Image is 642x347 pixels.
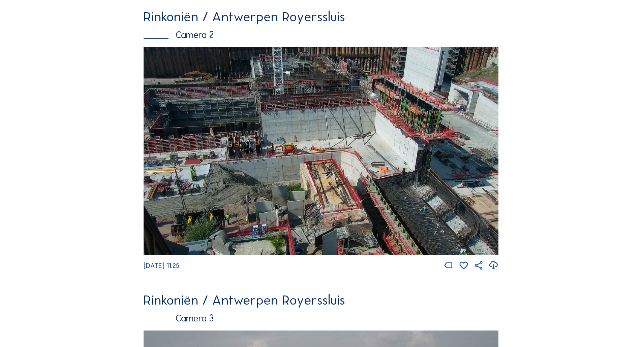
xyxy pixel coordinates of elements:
[144,47,498,255] img: Image
[144,30,498,39] div: Camera 2
[144,10,498,24] div: Rinkoniën / Antwerpen Royerssluis
[144,293,498,307] div: Rinkoniën / Antwerpen Royerssluis
[144,262,179,270] span: [DATE] 11:25
[144,313,498,323] div: Camera 3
